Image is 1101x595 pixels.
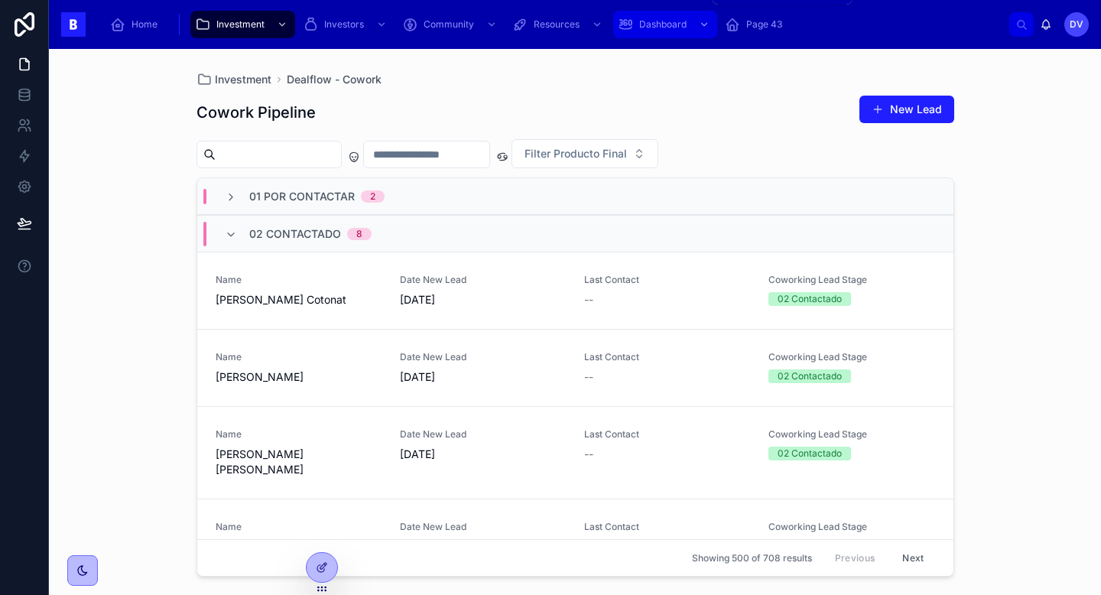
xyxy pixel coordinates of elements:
[287,72,382,87] a: Dealflow - Cowork
[216,428,382,441] span: Name
[196,102,316,123] h1: Cowork Pipeline
[106,11,168,38] a: Home
[398,11,505,38] a: Community
[216,292,382,307] span: [PERSON_NAME] Cotonat
[197,252,953,329] a: Name[PERSON_NAME] CotonatDate New Lead[DATE]Last Contact--Coworking Lead Stage02 Contactado
[216,351,382,363] span: Name
[1070,18,1083,31] span: DV
[778,369,842,383] div: 02 Contactado
[249,189,355,204] span: 01 Por Contactar
[400,521,566,533] span: Date New Lead
[249,226,341,242] span: 02 Contactado
[692,552,812,564] span: Showing 500 of 708 results
[197,329,953,406] a: Name[PERSON_NAME]Date New Lead[DATE]Last Contact--Coworking Lead Stage02 Contactado
[216,521,382,533] span: Name
[639,18,687,31] span: Dashboard
[424,18,474,31] span: Community
[400,447,566,462] span: [DATE]
[324,18,364,31] span: Investors
[859,96,954,123] button: New Lead
[508,11,610,38] a: Resources
[216,369,382,385] span: [PERSON_NAME]
[216,18,265,31] span: Investment
[190,11,295,38] a: Investment
[534,18,580,31] span: Resources
[197,499,953,576] a: Name[PERSON_NAME]Date New Lead--Last Contact--Coworking Lead Stage02 Contactado
[720,11,793,38] a: Page 43
[584,369,593,385] span: --
[400,292,566,307] span: [DATE]
[584,274,750,286] span: Last Contact
[370,190,375,203] div: 2
[768,351,934,363] span: Coworking Lead Stage
[197,406,953,499] a: Name[PERSON_NAME] [PERSON_NAME]Date New Lead[DATE]Last Contact--Coworking Lead Stage02 Contactado
[584,351,750,363] span: Last Contact
[400,274,566,286] span: Date New Lead
[400,351,566,363] span: Date New Lead
[356,228,362,240] div: 8
[525,146,627,161] span: Filter Producto Final
[584,292,593,307] span: --
[215,72,271,87] span: Investment
[778,292,842,306] div: 02 Contactado
[298,11,395,38] a: Investors
[98,8,1009,41] div: scrollable content
[196,72,271,87] a: Investment
[61,12,86,37] img: App logo
[892,546,934,570] button: Next
[512,139,658,168] button: Select Button
[613,11,717,38] a: Dashboard
[778,447,842,460] div: 02 Contactado
[746,18,782,31] span: Page 43
[584,521,750,533] span: Last Contact
[768,428,934,441] span: Coworking Lead Stage
[584,428,750,441] span: Last Contact
[216,447,382,477] span: [PERSON_NAME] [PERSON_NAME]
[768,521,934,533] span: Coworking Lead Stage
[584,447,593,462] span: --
[216,274,382,286] span: Name
[400,369,566,385] span: [DATE]
[132,18,158,31] span: Home
[400,428,566,441] span: Date New Lead
[768,274,934,286] span: Coworking Lead Stage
